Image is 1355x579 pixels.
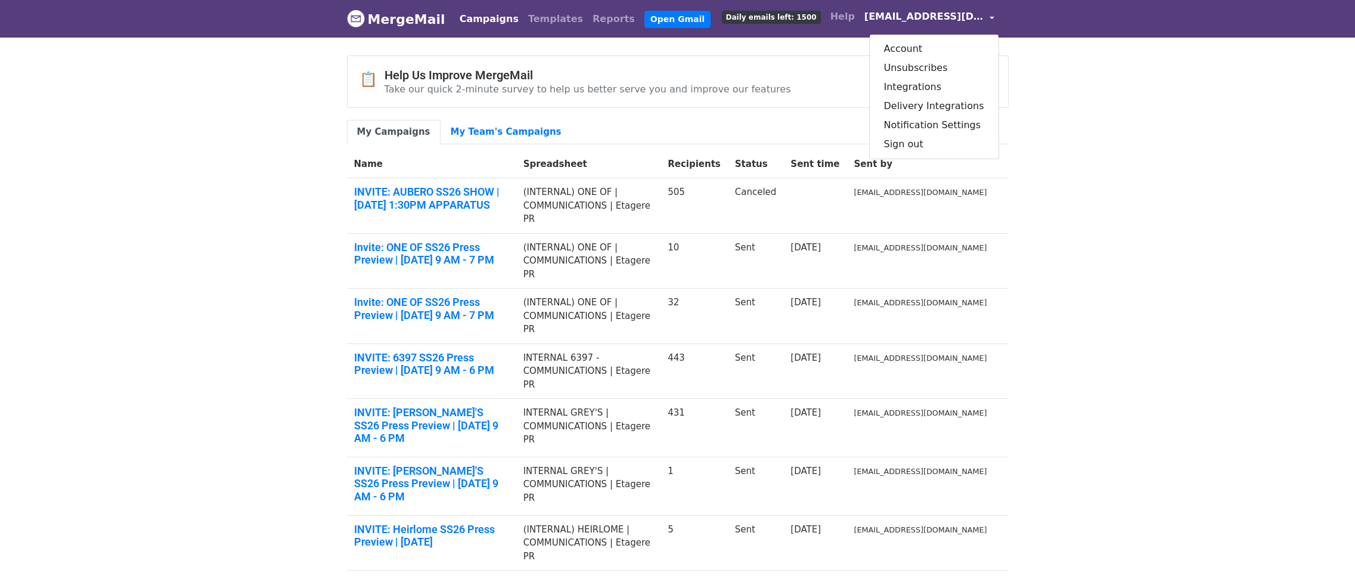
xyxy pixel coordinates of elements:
[516,343,661,399] td: INTERNAL 6397 - COMMUNICATIONS | Etagere PR
[870,58,999,78] a: Unsubscribes
[728,289,784,344] td: Sent
[854,298,987,307] small: [EMAIL_ADDRESS][DOMAIN_NAME]
[516,289,661,344] td: (INTERNAL) ONE OF | COMMUNICATIONS | Etagere PR
[870,135,999,154] a: Sign out
[516,233,661,289] td: (INTERNAL) ONE OF | COMMUNICATIONS | Etagere PR
[354,351,509,377] a: INVITE: 6397 SS26 Press Preview | [DATE] 9 AM - 6 PM
[516,150,661,178] th: Spreadsheet
[870,78,999,97] a: Integrations
[354,185,509,211] a: INVITE: AUBERO SS26 SHOW | [DATE] 1:30PM APPARATUS
[728,399,784,457] td: Sent
[860,5,999,33] a: [EMAIL_ADDRESS][DOMAIN_NAME]
[354,241,509,267] a: Invite: ONE OF SS26 Press Preview | [DATE] 9 AM - 7 PM
[661,399,728,457] td: 431
[869,34,999,159] div: [EMAIL_ADDRESS][DOMAIN_NAME]
[385,83,791,95] p: Take our quick 2-minute survey to help us better serve you and improve our features
[717,5,826,29] a: Daily emails left: 1500
[728,343,784,399] td: Sent
[854,467,987,476] small: [EMAIL_ADDRESS][DOMAIN_NAME]
[516,399,661,457] td: INTERNAL GREY'S | COMMUNICATIONS | Etagere PR
[870,97,999,116] a: Delivery Integrations
[870,116,999,135] a: Notification Settings
[516,515,661,571] td: (INTERNAL) HEIRLOME | COMMUNICATIONS | Etagere PR
[864,10,984,24] span: [EMAIL_ADDRESS][DOMAIN_NAME]
[790,466,821,476] a: [DATE]
[347,120,441,144] a: My Campaigns
[783,150,847,178] th: Sent time
[854,188,987,197] small: [EMAIL_ADDRESS][DOMAIN_NAME]
[661,178,728,234] td: 505
[790,352,821,363] a: [DATE]
[847,150,994,178] th: Sent by
[1295,522,1355,579] iframe: Chat Widget
[854,243,987,252] small: [EMAIL_ADDRESS][DOMAIN_NAME]
[870,39,999,58] a: Account
[728,457,784,515] td: Sent
[728,178,784,234] td: Canceled
[523,7,588,31] a: Templates
[854,408,987,417] small: [EMAIL_ADDRESS][DOMAIN_NAME]
[354,296,509,321] a: Invite: ONE OF SS26 Press Preview | [DATE] 9 AM - 7 PM
[790,524,821,535] a: [DATE]
[661,233,728,289] td: 10
[854,525,987,534] small: [EMAIL_ADDRESS][DOMAIN_NAME]
[661,457,728,515] td: 1
[728,515,784,571] td: Sent
[354,465,509,503] a: INVITE: [PERSON_NAME]'S SS26 Press Preview | [DATE] 9 AM - 6 PM
[347,7,445,32] a: MergeMail
[354,406,509,445] a: INVITE: [PERSON_NAME]'S SS26 Press Preview | [DATE] 9 AM - 6 PM
[661,343,728,399] td: 443
[661,515,728,571] td: 5
[385,68,791,82] h4: Help Us Improve MergeMail
[661,150,728,178] th: Recipients
[516,178,661,234] td: (INTERNAL) ONE OF | COMMUNICATIONS | Etagere PR
[722,11,821,24] span: Daily emails left: 1500
[661,289,728,344] td: 32
[790,242,821,253] a: [DATE]
[516,457,661,515] td: INTERNAL GREY'S | COMMUNICATIONS | Etagere PR
[354,523,509,549] a: INVITE: Heirlome SS26 Press Preview | [DATE]
[359,71,385,88] span: 📋
[826,5,860,29] a: Help
[588,7,640,31] a: Reports
[441,120,572,144] a: My Team's Campaigns
[790,407,821,418] a: [DATE]
[455,7,523,31] a: Campaigns
[790,297,821,308] a: [DATE]
[347,10,365,27] img: MergeMail logo
[728,150,784,178] th: Status
[347,150,516,178] th: Name
[728,233,784,289] td: Sent
[854,354,987,363] small: [EMAIL_ADDRESS][DOMAIN_NAME]
[644,11,711,28] a: Open Gmail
